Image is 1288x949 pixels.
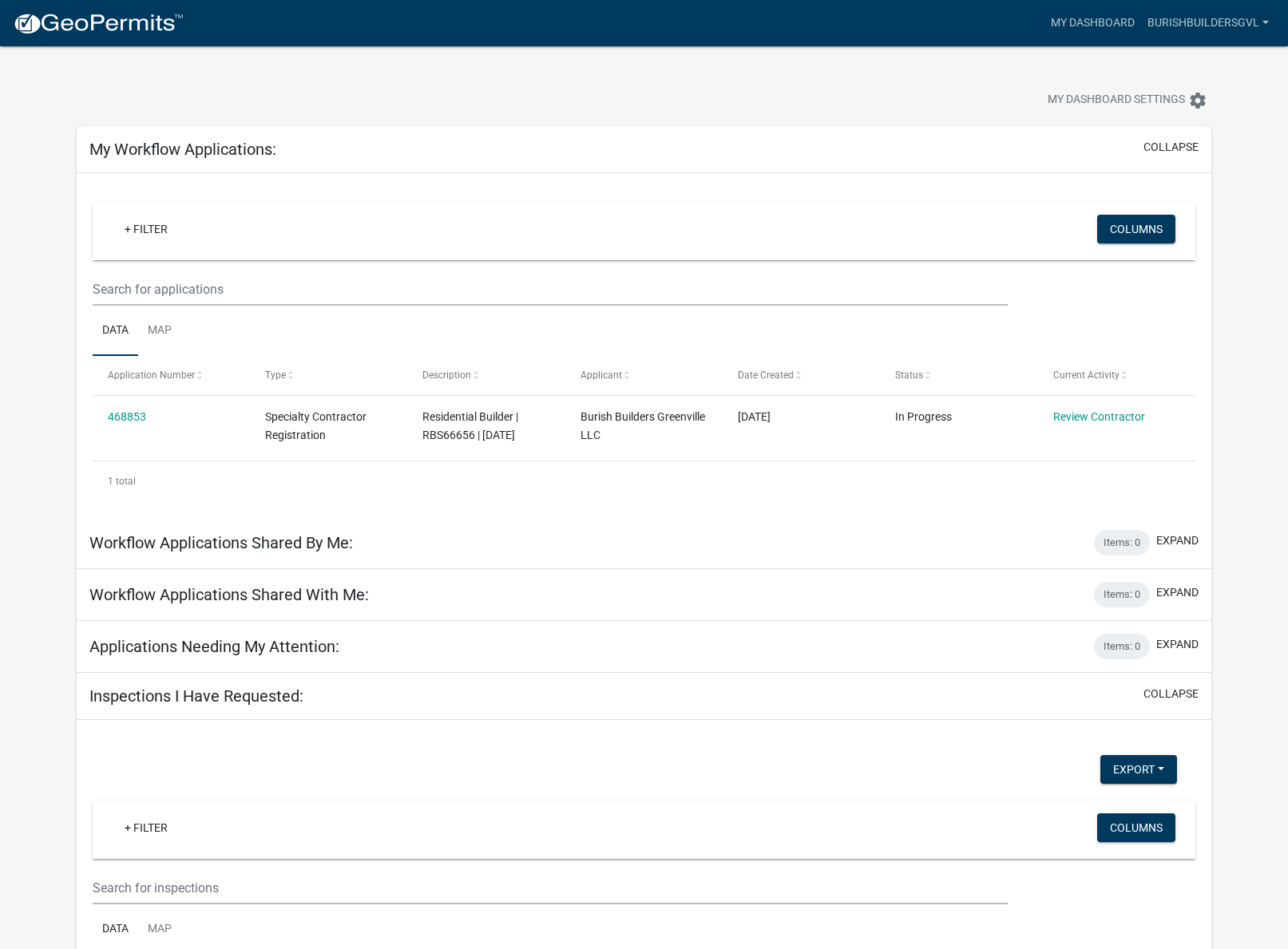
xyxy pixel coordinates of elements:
button: Columns [1097,215,1175,243]
span: Applicant [581,370,622,381]
span: Application Number [108,370,195,381]
input: Search for inspections [93,872,1008,904]
span: 08/25/2025 [738,410,771,423]
button: collapse [1143,686,1199,702]
a: My Dashboard [1044,8,1141,38]
datatable-header-cell: Applicant [565,356,723,394]
button: expand [1156,532,1199,549]
button: My Dashboard Settingssettings [1035,85,1220,116]
span: Residential Builder | RBS66656 | 06/30/2027 [422,410,518,441]
div: Items: 0 [1094,530,1150,556]
div: Items: 0 [1094,582,1150,607]
a: + Filter [112,813,180,842]
datatable-header-cell: Description [407,356,565,394]
datatable-header-cell: Date Created [723,356,880,394]
i: settings [1188,91,1207,110]
button: Columns [1097,813,1175,842]
span: Date Created [738,370,794,381]
datatable-header-cell: Current Activity [1037,356,1195,394]
a: 468853 [108,410,146,423]
a: Map [138,306,181,357]
div: Items: 0 [1094,634,1150,659]
div: collapse [77,173,1212,516]
span: Burish Builders Greenville LLC [581,410,705,441]
span: In Progress [895,410,952,423]
button: expand [1156,584,1199,601]
a: Review Contractor [1053,410,1145,423]
a: Data [93,306,138,357]
span: Description [422,370,471,381]
input: Search for applications [93,273,1008,306]
button: expand [1156,636,1199,653]
div: 1 total [93,461,1196,501]
h5: Inspections I Have Requested: [89,686,303,706]
button: collapse [1143,139,1199,156]
a: + Filter [112,215,180,243]
datatable-header-cell: Type [250,356,407,394]
h5: Workflow Applications Shared By Me: [89,533,353,552]
span: Specialty Contractor Registration [265,410,367,441]
h5: My Workflow Applications: [89,140,276,159]
datatable-header-cell: Status [880,356,1037,394]
span: Current Activity [1053,370,1120,381]
datatable-header-cell: Application Number [93,356,250,394]
span: Status [895,370,923,381]
a: burishbuildersgvl [1141,8,1275,38]
span: Type [265,370,286,381]
h5: Applications Needing My Attention: [89,637,339,656]
h5: Workflow Applications Shared With Me: [89,585,369,604]
span: My Dashboard Settings [1048,91,1185,110]
button: Export [1100,755,1177,784]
